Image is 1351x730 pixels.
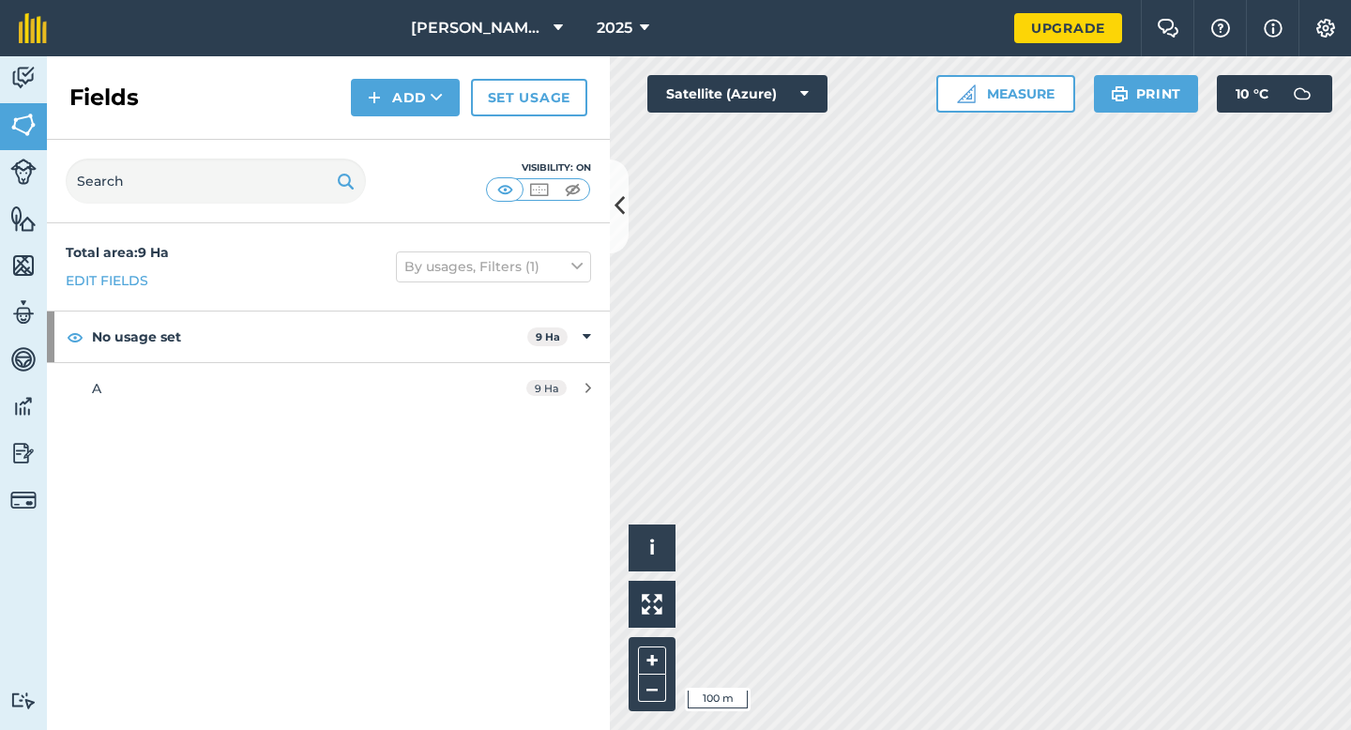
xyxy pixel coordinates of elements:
[471,79,587,116] a: Set usage
[337,170,355,192] img: svg+xml;base64,PHN2ZyB4bWxucz0iaHR0cDovL3d3dy53My5vcmcvMjAwMC9zdmciIHdpZHRoPSIxOSIgaGVpZ2h0PSIyNC...
[10,64,37,92] img: svg+xml;base64,PD94bWwgdmVyc2lvbj0iMS4wIiBlbmNvZGluZz0idXRmLTgiPz4KPCEtLSBHZW5lcmF0b3I6IEFkb2JlIE...
[1217,75,1332,113] button: 10 °C
[10,392,37,420] img: svg+xml;base64,PD94bWwgdmVyc2lvbj0iMS4wIiBlbmNvZGluZz0idXRmLTgiPz4KPCEtLSBHZW5lcmF0b3I6IEFkb2JlIE...
[69,83,139,113] h2: Fields
[66,159,366,204] input: Search
[1094,75,1199,113] button: Print
[486,160,591,175] div: Visibility: On
[10,251,37,280] img: svg+xml;base64,PHN2ZyB4bWxucz0iaHR0cDovL3d3dy53My5vcmcvMjAwMC9zdmciIHdpZHRoPSI1NiIgaGVpZ2h0PSI2MC...
[1014,13,1122,43] a: Upgrade
[597,17,632,39] span: 2025
[10,205,37,233] img: svg+xml;base64,PHN2ZyB4bWxucz0iaHR0cDovL3d3dy53My5vcmcvMjAwMC9zdmciIHdpZHRoPSI1NiIgaGVpZ2h0PSI2MC...
[1264,17,1283,39] img: svg+xml;base64,PHN2ZyB4bWxucz0iaHR0cDovL3d3dy53My5vcmcvMjAwMC9zdmciIHdpZHRoPSIxNyIgaGVpZ2h0PSIxNy...
[642,594,662,615] img: Four arrows, one pointing top left, one top right, one bottom right and the last bottom left
[10,159,37,185] img: svg+xml;base64,PD94bWwgdmVyc2lvbj0iMS4wIiBlbmNvZGluZz0idXRmLTgiPz4KPCEtLSBHZW5lcmF0b3I6IEFkb2JlIE...
[1209,19,1232,38] img: A question mark icon
[92,312,527,362] strong: No usage set
[536,330,560,343] strong: 9 Ha
[47,312,610,362] div: No usage set9 Ha
[493,180,517,199] img: svg+xml;base64,PHN2ZyB4bWxucz0iaHR0cDovL3d3dy53My5vcmcvMjAwMC9zdmciIHdpZHRoPSI1MCIgaGVpZ2h0PSI0MC...
[526,380,567,396] span: 9 Ha
[10,345,37,373] img: svg+xml;base64,PD94bWwgdmVyc2lvbj0iMS4wIiBlbmNvZGluZz0idXRmLTgiPz4KPCEtLSBHZW5lcmF0b3I6IEFkb2JlIE...
[1157,19,1179,38] img: Two speech bubbles overlapping with the left bubble in the forefront
[368,86,381,109] img: svg+xml;base64,PHN2ZyB4bWxucz0iaHR0cDovL3d3dy53My5vcmcvMjAwMC9zdmciIHdpZHRoPSIxNCIgaGVpZ2h0PSIyNC...
[649,536,655,559] span: i
[47,363,610,414] a: A9 Ha
[92,380,101,397] span: A
[67,326,83,348] img: svg+xml;base64,PHN2ZyB4bWxucz0iaHR0cDovL3d3dy53My5vcmcvMjAwMC9zdmciIHdpZHRoPSIxOCIgaGVpZ2h0PSIyNC...
[10,439,37,467] img: svg+xml;base64,PD94bWwgdmVyc2lvbj0iMS4wIiBlbmNvZGluZz0idXRmLTgiPz4KPCEtLSBHZW5lcmF0b3I6IEFkb2JlIE...
[629,525,675,571] button: i
[957,84,976,103] img: Ruler icon
[66,270,148,291] a: Edit fields
[10,692,37,709] img: svg+xml;base64,PD94bWwgdmVyc2lvbj0iMS4wIiBlbmNvZGluZz0idXRmLTgiPz4KPCEtLSBHZW5lcmF0b3I6IEFkb2JlIE...
[647,75,827,113] button: Satellite (Azure)
[561,180,584,199] img: svg+xml;base64,PHN2ZyB4bWxucz0iaHR0cDovL3d3dy53My5vcmcvMjAwMC9zdmciIHdpZHRoPSI1MCIgaGVpZ2h0PSI0MC...
[10,298,37,327] img: svg+xml;base64,PD94bWwgdmVyc2lvbj0iMS4wIiBlbmNvZGluZz0idXRmLTgiPz4KPCEtLSBHZW5lcmF0b3I6IEFkb2JlIE...
[936,75,1075,113] button: Measure
[527,180,551,199] img: svg+xml;base64,PHN2ZyB4bWxucz0iaHR0cDovL3d3dy53My5vcmcvMjAwMC9zdmciIHdpZHRoPSI1MCIgaGVpZ2h0PSI0MC...
[10,487,37,513] img: svg+xml;base64,PD94bWwgdmVyc2lvbj0iMS4wIiBlbmNvZGluZz0idXRmLTgiPz4KPCEtLSBHZW5lcmF0b3I6IEFkb2JlIE...
[638,646,666,675] button: +
[411,17,546,39] span: [PERSON_NAME] & Sons Farming
[66,244,169,261] strong: Total area : 9 Ha
[10,111,37,139] img: svg+xml;base64,PHN2ZyB4bWxucz0iaHR0cDovL3d3dy53My5vcmcvMjAwMC9zdmciIHdpZHRoPSI1NiIgaGVpZ2h0PSI2MC...
[19,13,47,43] img: fieldmargin Logo
[1314,19,1337,38] img: A cog icon
[1111,83,1129,105] img: svg+xml;base64,PHN2ZyB4bWxucz0iaHR0cDovL3d3dy53My5vcmcvMjAwMC9zdmciIHdpZHRoPSIxOSIgaGVpZ2h0PSIyNC...
[396,251,591,281] button: By usages, Filters (1)
[351,79,460,116] button: Add
[1283,75,1321,113] img: svg+xml;base64,PD94bWwgdmVyc2lvbj0iMS4wIiBlbmNvZGluZz0idXRmLTgiPz4KPCEtLSBHZW5lcmF0b3I6IEFkb2JlIE...
[638,675,666,702] button: –
[1236,75,1268,113] span: 10 ° C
